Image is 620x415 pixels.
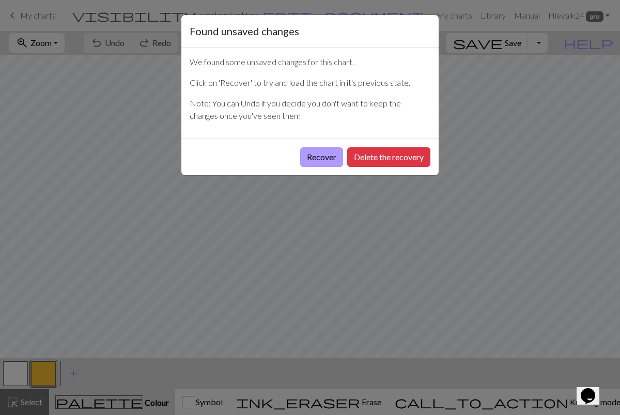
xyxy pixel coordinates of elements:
p: We found some unsaved changes for this chart. [190,56,430,68]
button: Delete the recovery [347,147,430,167]
p: Note: You can Undo if you decide you don't want to keep the changes once you've seen them [190,97,430,122]
iframe: chat widget [577,374,610,405]
button: Recover [300,147,343,167]
p: Click on 'Recover' to try and load the chart in it's previous state. [190,76,430,89]
h5: Found unsaved changes [190,23,299,39]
